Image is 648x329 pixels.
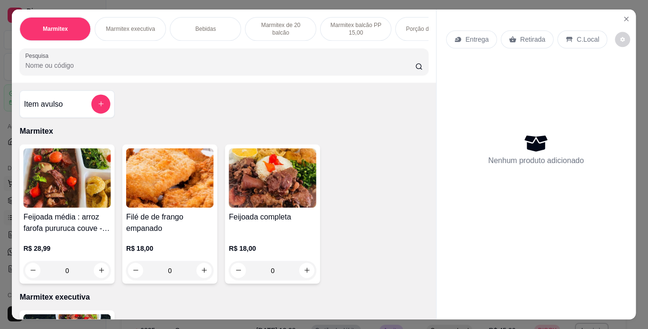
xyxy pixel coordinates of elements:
p: Entrega [465,35,489,44]
button: add-separate-item [92,94,111,113]
p: Porção de pururuca [406,25,456,33]
button: Close [619,11,634,27]
button: decrease-product-quantity [615,32,630,47]
h4: Filé de de frango empanado [126,211,213,234]
p: Marmitex executiva [20,292,429,303]
p: Marmitex de 20 balcão [253,21,308,37]
p: R$ 18,00 [126,244,213,253]
h4: Feijoada média : arroz farofa pururuca couve - cópia [24,211,111,234]
p: Nenhum produto adicionado [489,155,584,166]
h4: Item avulso [24,98,63,110]
button: decrease-product-quantity [26,263,41,278]
p: C.Local [577,35,600,44]
label: Pesquisa [26,52,52,60]
p: Retirada [520,35,546,44]
img: product-image [126,148,213,208]
button: increase-product-quantity [94,263,109,278]
p: Marmitex [20,126,429,137]
p: Marmitex executiva [106,25,155,33]
p: Marmitex balcão PP 15,00 [328,21,383,37]
p: R$ 18,00 [229,244,316,253]
p: Bebidas [195,25,216,33]
input: Pesquisa [26,61,416,70]
img: product-image [229,148,316,208]
h4: Feijoada completa [229,211,316,223]
p: R$ 28,99 [24,244,111,253]
p: Marmitex [43,25,68,33]
img: product-image [24,148,111,208]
